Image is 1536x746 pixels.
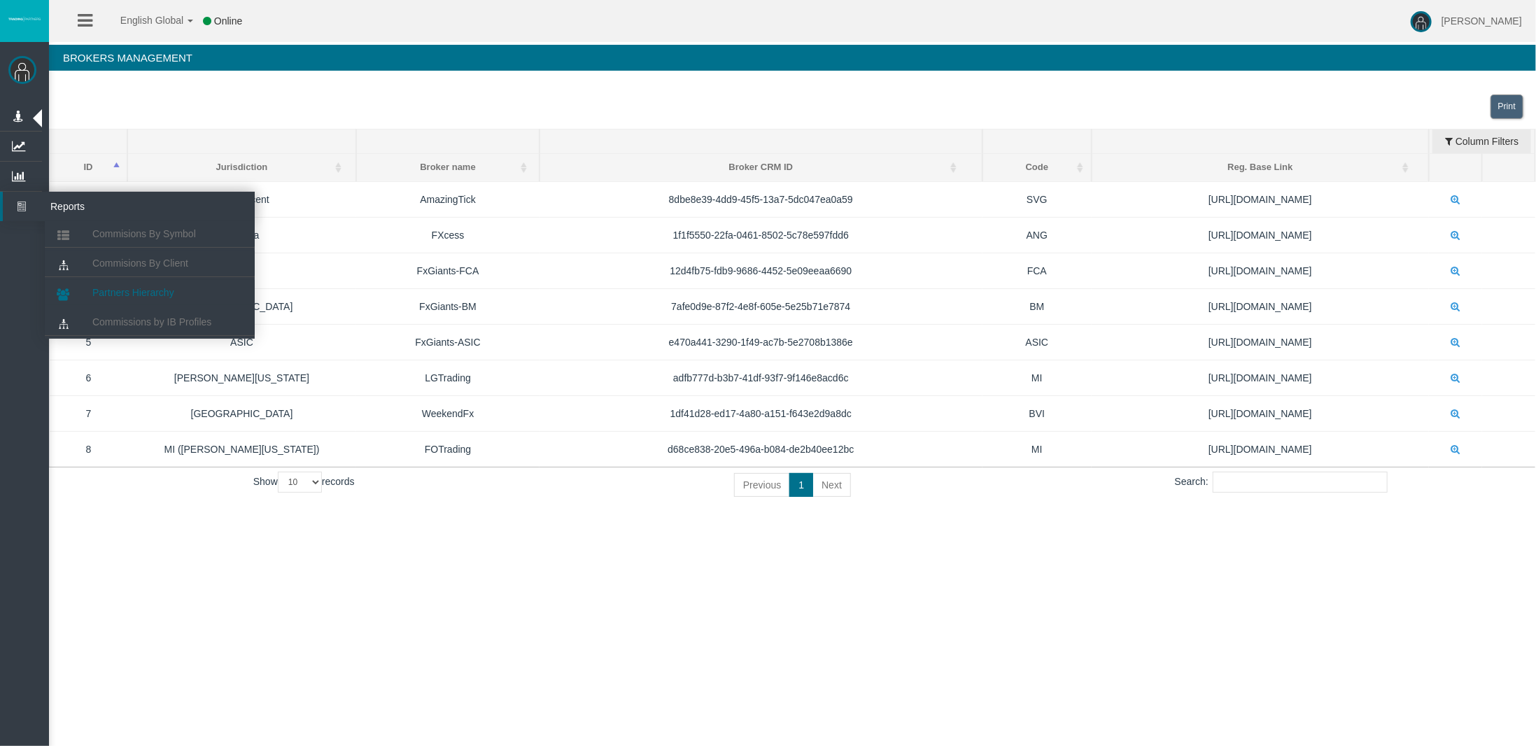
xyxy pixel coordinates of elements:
[50,395,128,431] td: 7
[45,251,255,276] a: Commisions By Client
[50,181,128,217] td: 1
[356,431,540,467] td: FOTrading
[1092,288,1428,324] td: [URL][DOMAIN_NAME]
[92,287,174,298] span: Partners Hierarchy
[1491,94,1523,119] a: View print view
[356,217,540,253] td: FXcess
[214,15,242,27] span: Online
[1498,101,1516,111] span: Print
[812,473,851,497] a: Next
[356,360,540,395] td: LGTrading
[127,324,356,360] td: ASIC
[540,288,982,324] td: 7afe0d9e-87f2-4e8f-605e-5e25b71e7874
[540,324,982,360] td: e470a441-3290-1f49-ac7b-5e2708b1386e
[50,154,128,182] th: ID: activate to sort column descending
[1213,472,1388,493] input: Search:
[92,316,211,328] span: Commissions by IB Profiles
[1442,15,1522,27] span: [PERSON_NAME]
[40,192,177,221] span: Reports
[50,324,128,360] td: 5
[45,280,255,305] a: Partners Hierarchy
[734,473,790,497] a: Previous
[540,154,982,182] th: Broker CRM ID: activate to sort column ascending
[127,154,356,182] th: Jurisdiction: activate to sort column ascending
[982,324,1092,360] td: ASIC
[1092,360,1428,395] td: [URL][DOMAIN_NAME]
[127,181,356,217] td: SaintVincent
[356,395,540,431] td: WeekendFx
[3,192,255,221] a: Reports
[1432,129,1531,153] button: Column Filters
[1092,395,1428,431] td: [URL][DOMAIN_NAME]
[982,154,1092,182] th: Code: activate to sort column ascending
[982,253,1092,288] td: FCA
[540,395,982,431] td: 1df41d28-ed17-4a80-a151-f643e2d9a8dc
[1411,11,1432,32] img: user-image
[1175,472,1388,493] label: Search:
[356,154,540,182] th: Broker name: activate to sort column ascending
[1092,431,1428,467] td: [URL][DOMAIN_NAME]
[127,395,356,431] td: [GEOGRAPHIC_DATA]
[982,217,1092,253] td: ANG
[982,360,1092,395] td: MI
[356,253,540,288] td: FxGiants-FCA
[1456,125,1519,147] span: Column Filters
[102,15,183,26] span: English Global
[45,309,255,335] a: Commissions by IB Profiles
[127,360,356,395] td: [PERSON_NAME][US_STATE]
[356,288,540,324] td: FxGiants-BM
[540,360,982,395] td: adfb777d-b3b7-41df-93f7-9f146e8acd6c
[63,52,192,64] span: Brokers Management
[540,431,982,467] td: d68ce838-20e5-496a-b084-de2b40ee12bc
[1092,154,1428,182] th: Reg. Base Link: activate to sort column ascending
[1092,324,1428,360] td: [URL][DOMAIN_NAME]
[789,473,813,497] a: 1
[1092,253,1428,288] td: [URL][DOMAIN_NAME]
[540,253,982,288] td: 12d4fb75-fdb9-9686-4452-5e09eeaa6690
[45,221,255,246] a: Commisions By Symbol
[50,431,128,467] td: 8
[1092,217,1428,253] td: [URL][DOMAIN_NAME]
[982,288,1092,324] td: BM
[540,217,982,253] td: 1f1f5550-22fa-0461-8502-5c78e597fdd6
[127,431,356,467] td: MI ([PERSON_NAME][US_STATE])
[982,181,1092,217] td: SVG
[92,258,188,269] span: Commisions By Client
[982,395,1092,431] td: BVI
[253,472,355,493] label: Show records
[278,472,322,493] select: Showrecords
[982,431,1092,467] td: MI
[356,324,540,360] td: FxGiants-ASIC
[50,360,128,395] td: 6
[1092,181,1428,217] td: [URL][DOMAIN_NAME]
[540,181,982,217] td: 8dbe8e39-4dd9-45f5-13a7-5dc047ea0a59
[7,16,42,22] img: logo.svg
[356,181,540,217] td: AmazingTick
[92,228,196,239] span: Commisions By Symbol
